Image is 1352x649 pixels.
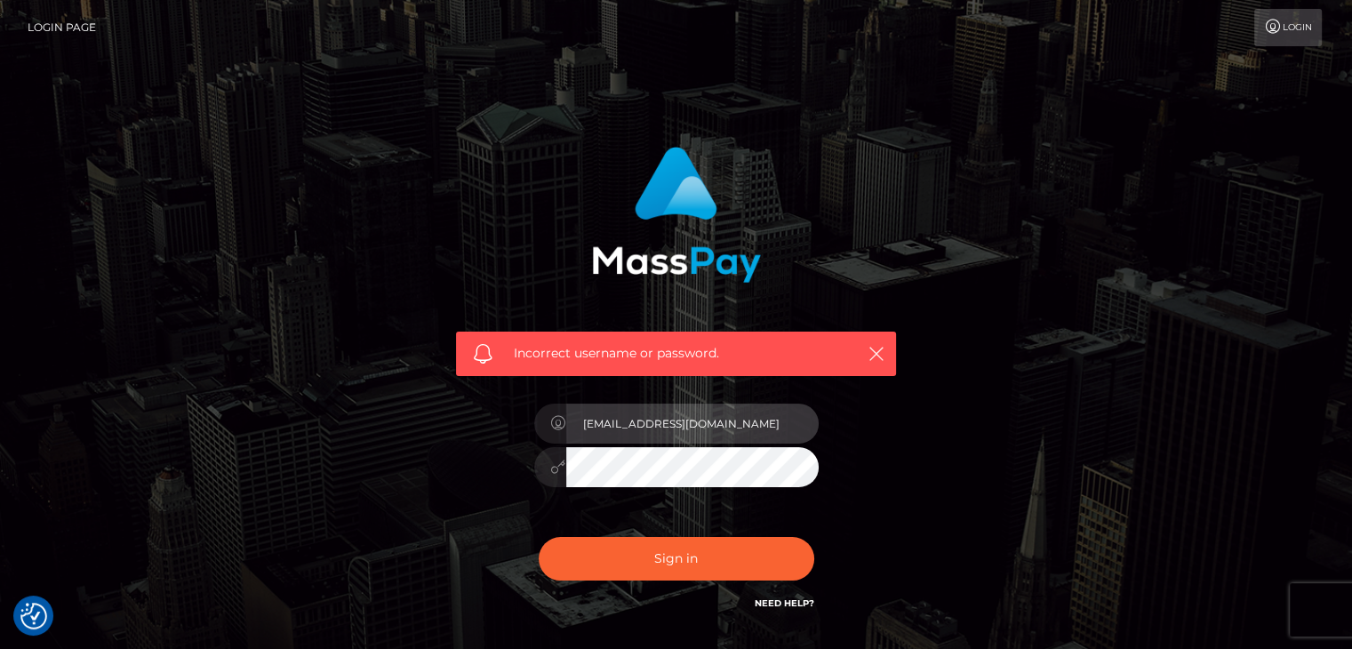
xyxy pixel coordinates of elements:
a: Login [1254,9,1322,46]
button: Consent Preferences [20,603,47,629]
a: Login Page [28,9,96,46]
input: Username... [566,404,819,444]
img: Revisit consent button [20,603,47,629]
a: Need Help? [755,597,814,609]
img: MassPay Login [592,147,761,283]
span: Incorrect username or password. [514,344,838,363]
button: Sign in [539,537,814,581]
